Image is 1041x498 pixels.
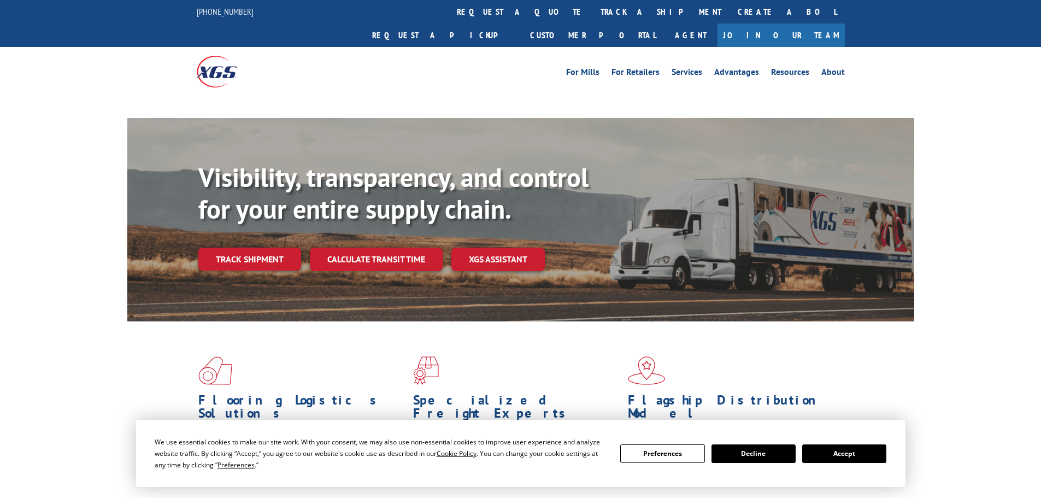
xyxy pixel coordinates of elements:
[771,68,809,80] a: Resources
[364,24,522,47] a: Request a pickup
[628,356,666,385] img: xgs-icon-flagship-distribution-model-red
[310,248,443,271] a: Calculate transit time
[136,420,905,487] div: Cookie Consent Prompt
[628,394,834,425] h1: Flagship Distribution Model
[155,436,607,471] div: We use essential cookies to make our site work. With your consent, we may also use non-essential ...
[566,68,599,80] a: For Mills
[717,24,845,47] a: Join Our Team
[198,248,301,271] a: Track shipment
[802,444,886,463] button: Accept
[664,24,717,47] a: Agent
[198,160,589,226] b: Visibility, transparency, and control for your entire supply chain.
[413,356,439,385] img: xgs-icon-focused-on-flooring-red
[197,6,254,17] a: [PHONE_NUMBER]
[198,394,405,425] h1: Flooring Logistics Solutions
[413,394,620,425] h1: Specialized Freight Experts
[217,460,255,470] span: Preferences
[451,248,545,271] a: XGS ASSISTANT
[711,444,796,463] button: Decline
[672,68,702,80] a: Services
[821,68,845,80] a: About
[198,356,232,385] img: xgs-icon-total-supply-chain-intelligence-red
[714,68,759,80] a: Advantages
[437,449,477,458] span: Cookie Policy
[522,24,664,47] a: Customer Portal
[611,68,660,80] a: For Retailers
[620,444,704,463] button: Preferences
